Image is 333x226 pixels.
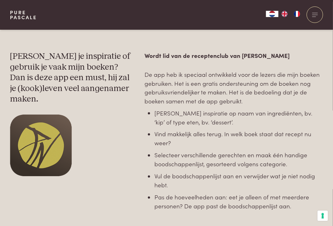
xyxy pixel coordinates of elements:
[10,115,72,176] img: pascale-naessens-app-icon
[154,109,323,126] li: [PERSON_NAME] inspiratie op naam van ingrediënten, bv. ‘kip’ of type eten, bv. ‘dessert’.
[154,130,323,147] li: Vind makkelijk alles terug. In welk boek staat dat recept nu weer?
[266,11,303,17] aside: Language selected: Nederlands
[144,70,323,106] p: De app heb ik speciaal ontwikkeld voor de lezers die mijn boeken gebruiken. Het is een gratis ond...
[278,11,303,17] ul: Language list
[154,151,323,168] li: Selecteer verschillende gerechten en maak één handige boodschappenlijst, gesorteerd volgens categ...
[144,51,290,59] strong: Wordt lid van de receptenclub van [PERSON_NAME]
[10,10,37,20] a: PurePascale
[10,51,135,105] h3: [PERSON_NAME] je inspiratie of gebruik je vaak mijn boeken? Dan is deze app een must, hij zal je ...
[291,11,303,17] a: FR
[154,172,323,189] li: Vul de boodschappenlijst aan en verwijder wat je niet nodig hebt.
[266,11,278,17] div: Language
[317,211,328,221] button: Uw voorkeuren voor toestemming voor trackingtechnologieën
[154,193,323,211] li: Pas de hoeveelheden aan: eet je alleen of met meerdere personen? De app past de boodschappenlijst...
[266,11,278,17] a: NL
[278,11,291,17] a: EN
